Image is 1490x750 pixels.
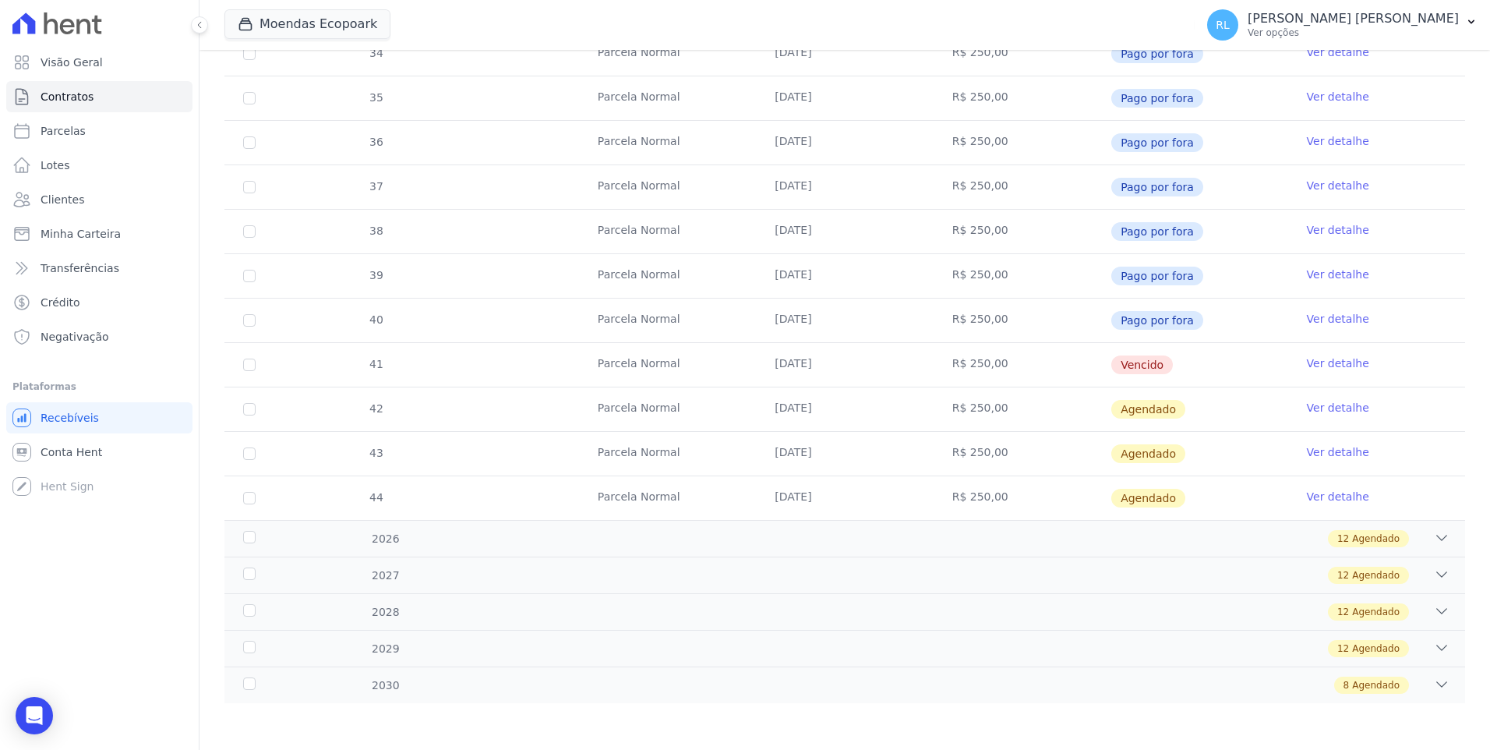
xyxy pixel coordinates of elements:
td: [DATE] [756,299,933,342]
span: Crédito [41,295,80,310]
span: 38 [368,225,383,237]
span: 12 [1337,568,1349,582]
span: Pago por fora [1111,133,1203,152]
td: R$ 250,00 [934,76,1110,120]
input: Só é possível selecionar pagamentos em aberto [243,92,256,104]
a: Ver detalhe [1307,356,1369,371]
span: Pago por fora [1111,178,1203,196]
span: 37 [368,180,383,193]
span: 12 [1337,605,1349,619]
td: R$ 250,00 [934,476,1110,520]
td: Parcela Normal [579,476,756,520]
td: [DATE] [756,432,933,476]
td: R$ 250,00 [934,165,1110,209]
a: Recebíveis [6,402,192,433]
a: Ver detalhe [1307,178,1369,193]
td: Parcela Normal [579,254,756,298]
span: Pago por fora [1111,44,1203,63]
span: Recebíveis [41,410,99,426]
span: 12 [1337,642,1349,656]
span: Visão Geral [41,55,103,70]
a: Conta Hent [6,437,192,468]
span: 42 [368,402,383,415]
input: Só é possível selecionar pagamentos em aberto [243,314,256,327]
span: Vencido [1111,356,1173,374]
a: Ver detalhe [1307,311,1369,327]
input: Só é possível selecionar pagamentos em aberto [243,181,256,193]
input: default [243,492,256,504]
td: [DATE] [756,210,933,253]
span: Agendado [1111,489,1185,508]
span: 36 [368,136,383,148]
a: Negativação [6,321,192,352]
td: [DATE] [756,76,933,120]
td: [DATE] [756,476,933,520]
td: [DATE] [756,32,933,76]
span: 41 [368,358,383,370]
span: Agendado [1352,605,1400,619]
span: Clientes [41,192,84,207]
span: Conta Hent [41,444,102,460]
p: [PERSON_NAME] [PERSON_NAME] [1248,11,1459,27]
span: Agendado [1352,568,1400,582]
td: [DATE] [756,387,933,431]
span: 44 [368,491,383,504]
span: Minha Carteira [41,226,121,242]
button: RL [PERSON_NAME] [PERSON_NAME] Ver opções [1195,3,1490,47]
input: Só é possível selecionar pagamentos em aberto [243,136,256,149]
a: Ver detalhe [1307,89,1369,104]
a: Ver detalhe [1307,400,1369,416]
span: Pago por fora [1111,222,1203,241]
a: Crédito [6,287,192,318]
a: Ver detalhe [1307,444,1369,460]
td: Parcela Normal [579,432,756,476]
td: R$ 250,00 [934,210,1110,253]
span: 39 [368,269,383,281]
span: Agendado [1352,678,1400,692]
a: Lotes [6,150,192,181]
td: R$ 250,00 [934,343,1110,387]
span: Agendado [1111,444,1185,463]
span: RL [1216,19,1230,30]
a: Ver detalhe [1307,222,1369,238]
span: 40 [368,313,383,326]
input: Só é possível selecionar pagamentos em aberto [243,225,256,238]
input: default [243,448,256,460]
td: [DATE] [756,343,933,387]
td: [DATE] [756,121,933,165]
span: 8 [1343,678,1350,692]
span: Parcelas [41,123,86,139]
span: Agendado [1352,642,1400,656]
div: Plataformas [12,377,186,396]
span: 43 [368,447,383,459]
span: Agendado [1352,532,1400,546]
td: Parcela Normal [579,387,756,431]
a: Clientes [6,184,192,215]
a: Contratos [6,81,192,112]
td: Parcela Normal [579,76,756,120]
span: Agendado [1111,400,1185,419]
span: 35 [368,91,383,104]
td: Parcela Normal [579,32,756,76]
span: Lotes [41,157,70,173]
span: Pago por fora [1111,89,1203,108]
td: R$ 250,00 [934,299,1110,342]
input: default [243,403,256,416]
span: 34 [368,47,383,59]
input: default [243,359,256,371]
td: Parcela Normal [579,210,756,253]
td: R$ 250,00 [934,121,1110,165]
a: Ver detalhe [1307,267,1369,282]
a: Ver detalhe [1307,133,1369,149]
td: R$ 250,00 [934,254,1110,298]
td: Parcela Normal [579,165,756,209]
span: Pago por fora [1111,311,1203,330]
td: [DATE] [756,254,933,298]
td: [DATE] [756,165,933,209]
input: Só é possível selecionar pagamentos em aberto [243,48,256,60]
div: Open Intercom Messenger [16,697,53,734]
a: Ver detalhe [1307,489,1369,504]
button: Moendas Ecopoark [224,9,390,39]
td: Parcela Normal [579,121,756,165]
span: Transferências [41,260,119,276]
